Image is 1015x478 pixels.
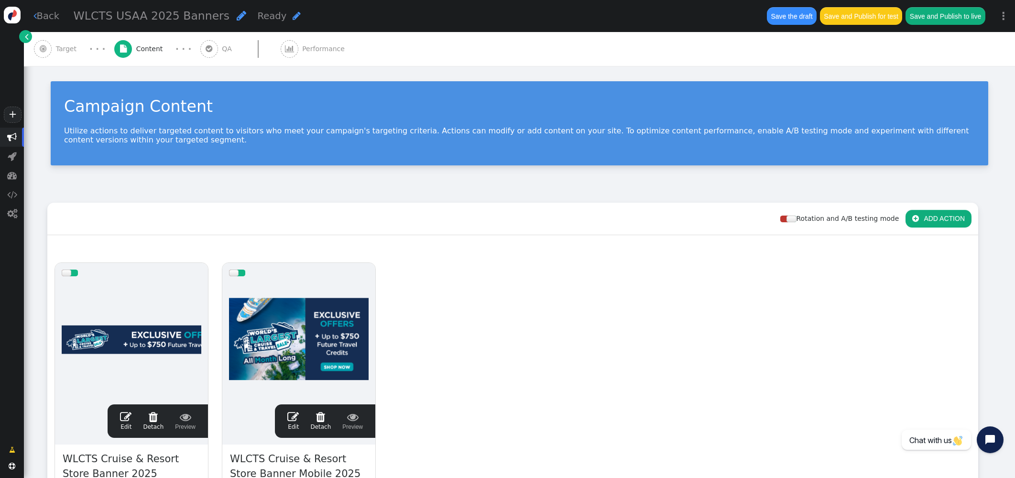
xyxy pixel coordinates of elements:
[175,411,196,431] span: Preview
[342,411,363,431] span: Preview
[19,30,32,43] a: 
[206,45,212,53] span: 
[34,32,114,66] a:  Target · · ·
[143,411,164,423] span: 
[136,44,167,54] span: Content
[120,45,127,53] span: 
[33,11,37,21] span: 
[175,43,191,55] div: · · ·
[293,11,301,21] span: 
[820,7,902,24] button: Save and Publish for test
[310,411,331,430] span: Detach
[9,445,15,455] span: 
[4,107,21,123] a: +
[287,411,299,423] span: 
[281,32,366,66] a:  Performance
[906,210,971,227] button: ADD ACTION
[175,411,196,423] span: 
[4,7,21,23] img: logo-icon.svg
[200,32,281,66] a:  QA
[767,7,817,24] button: Save the draft
[287,411,299,431] a: Edit
[8,152,17,161] span: 
[342,411,363,431] a: Preview
[906,7,985,24] button: Save and Publish to live
[143,411,164,431] a: Detach
[64,126,975,144] p: Utilize actions to deliver targeted content to visitors who meet your campaign's targeting criter...
[7,209,17,218] span: 
[237,10,246,21] span: 
[912,215,919,222] span: 
[285,45,294,53] span: 
[114,32,200,66] a:  Content · · ·
[89,43,105,55] div: · · ·
[25,32,29,42] span: 
[7,190,17,199] span: 
[120,411,131,423] span: 
[74,9,229,22] span: WLCTS USAA 2025 Banners
[120,411,131,431] a: Edit
[302,44,349,54] span: Performance
[992,2,1015,30] a: ⋮
[143,411,164,430] span: Detach
[342,411,363,423] span: 
[175,411,196,431] a: Preview
[2,441,22,458] a: 
[7,132,17,142] span: 
[310,411,331,423] span: 
[9,463,15,469] span: 
[56,44,81,54] span: Target
[780,214,906,224] div: Rotation and A/B testing mode
[40,45,46,53] span: 
[7,171,17,180] span: 
[64,95,975,119] div: Campaign Content
[310,411,331,431] a: Detach
[222,44,236,54] span: QA
[33,9,60,23] a: Back
[258,11,287,22] span: Ready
